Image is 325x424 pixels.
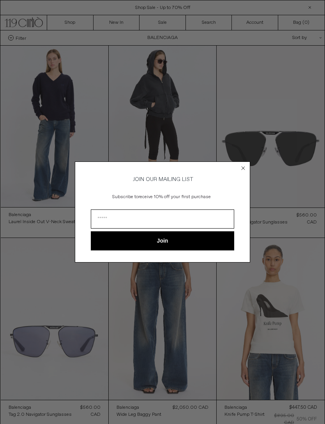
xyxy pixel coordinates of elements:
button: Join [91,231,234,250]
span: receive 10% off your first purchase [138,194,211,200]
button: Close dialog [239,164,247,172]
span: JOIN OUR MAILING LIST [132,176,193,183]
span: Subscribe to [112,194,138,200]
input: Email [91,209,234,229]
